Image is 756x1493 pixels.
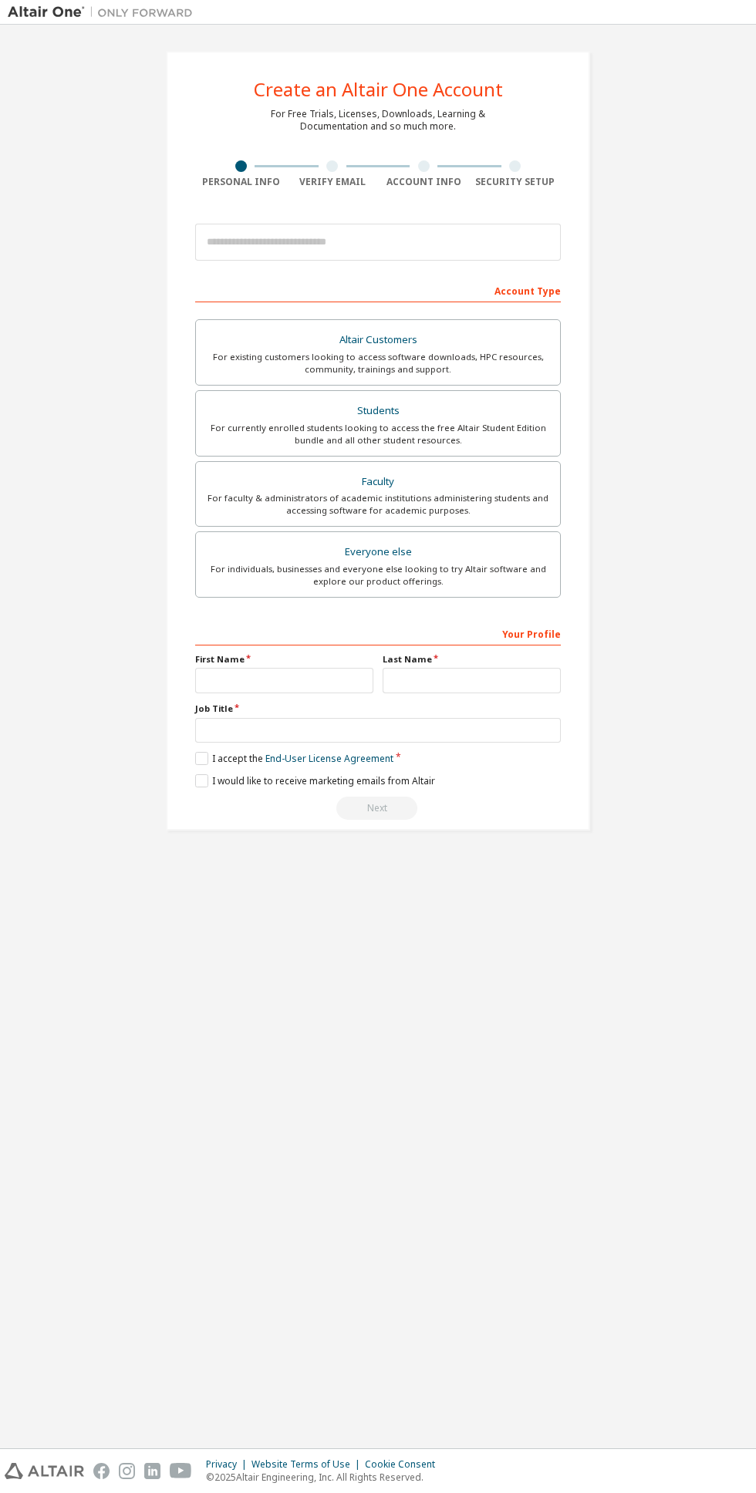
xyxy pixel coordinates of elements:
[195,703,561,715] label: Job Title
[205,471,551,493] div: Faculty
[195,278,561,302] div: Account Type
[8,5,201,20] img: Altair One
[378,176,470,188] div: Account Info
[144,1463,160,1479] img: linkedin.svg
[195,752,393,765] label: I accept the
[205,351,551,376] div: For existing customers looking to access software downloads, HPC resources, community, trainings ...
[205,563,551,588] div: For individuals, businesses and everyone else looking to try Altair software and explore our prod...
[206,1471,444,1484] p: © 2025 Altair Engineering, Inc. All Rights Reserved.
[383,653,561,666] label: Last Name
[265,752,393,765] a: End-User License Agreement
[170,1463,192,1479] img: youtube.svg
[205,422,551,447] div: For currently enrolled students looking to access the free Altair Student Edition bundle and all ...
[119,1463,135,1479] img: instagram.svg
[287,176,379,188] div: Verify Email
[93,1463,110,1479] img: facebook.svg
[205,329,551,351] div: Altair Customers
[195,176,287,188] div: Personal Info
[5,1463,84,1479] img: altair_logo.svg
[195,797,561,820] div: Read and acccept EULA to continue
[271,108,485,133] div: For Free Trials, Licenses, Downloads, Learning & Documentation and so much more.
[365,1458,444,1471] div: Cookie Consent
[470,176,562,188] div: Security Setup
[205,541,551,563] div: Everyone else
[254,80,503,99] div: Create an Altair One Account
[195,653,373,666] label: First Name
[205,492,551,517] div: For faculty & administrators of academic institutions administering students and accessing softwa...
[195,621,561,645] div: Your Profile
[206,1458,251,1471] div: Privacy
[195,774,435,787] label: I would like to receive marketing emails from Altair
[205,400,551,422] div: Students
[251,1458,365,1471] div: Website Terms of Use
